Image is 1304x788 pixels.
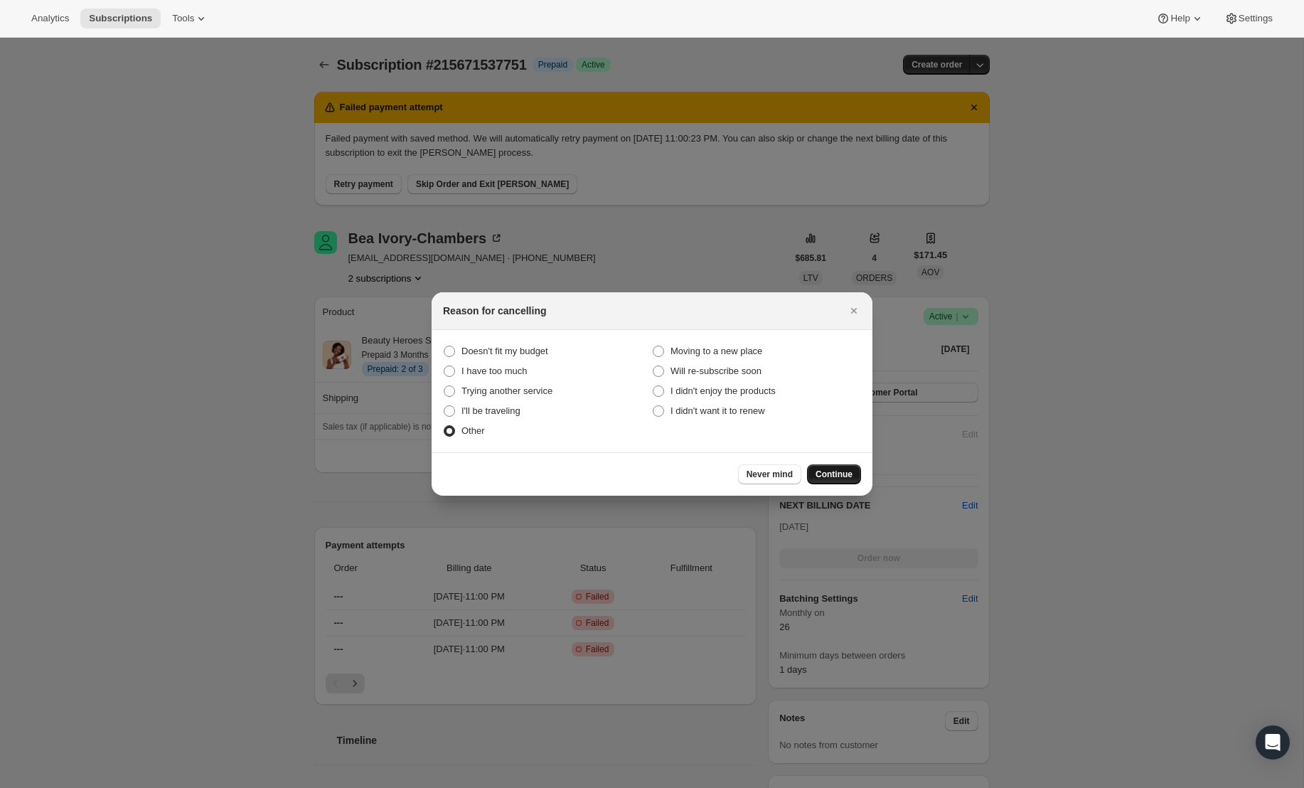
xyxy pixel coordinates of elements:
button: Subscriptions [80,9,161,28]
span: Will re-subscribe soon [670,366,761,376]
span: Help [1170,13,1190,24]
span: Moving to a new place [670,346,762,356]
span: Never mind [747,469,793,480]
button: Settings [1216,9,1281,28]
button: Help [1148,9,1212,28]
h2: Reason for cancelling [443,304,546,318]
span: Subscriptions [89,13,152,24]
span: I have too much [461,366,528,376]
span: Continue [816,469,853,480]
div: Open Intercom Messenger [1256,725,1290,760]
span: Other [461,425,485,436]
button: Tools [164,9,217,28]
span: I didn't enjoy the products [670,385,776,396]
button: Continue [807,464,861,484]
span: Settings [1239,13,1273,24]
button: Never mind [738,464,801,484]
button: Analytics [23,9,78,28]
span: Analytics [31,13,69,24]
span: Trying another service [461,385,552,396]
span: I didn't want it to renew [670,405,765,416]
span: Tools [172,13,194,24]
span: I'll be traveling [461,405,520,416]
span: Doesn't fit my budget [461,346,548,356]
button: Close [844,301,864,321]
